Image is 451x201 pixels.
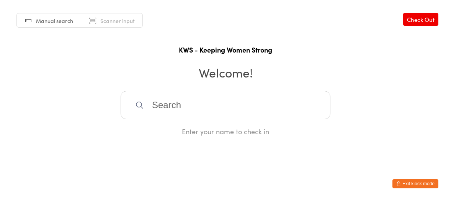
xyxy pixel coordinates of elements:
[392,179,438,188] button: Exit kiosk mode
[100,17,135,25] span: Scanner input
[121,91,330,119] input: Search
[36,17,73,25] span: Manual search
[403,13,438,26] a: Check Out
[121,127,330,136] div: Enter your name to check in
[8,64,443,81] h2: Welcome!
[8,45,443,54] h1: KWS - Keeping Women Strong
